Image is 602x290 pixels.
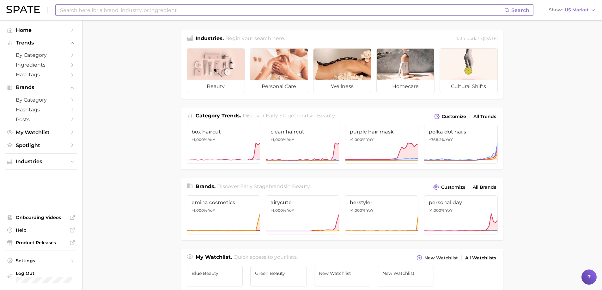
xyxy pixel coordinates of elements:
[217,183,311,189] span: Discover Early Stage brands in .
[192,199,256,205] span: emina cosmetics
[16,107,66,113] span: Hashtags
[266,195,339,234] a: airycute>1,000% YoY
[5,25,77,35] a: Home
[345,125,419,164] a: purple hair mask>1,000% YoY
[16,72,66,78] span: Hashtags
[192,129,256,135] span: box haircut
[208,137,215,142] span: YoY
[266,125,339,164] a: clean haircut>1,000% YoY
[429,129,493,135] span: polka dot nails
[5,50,77,60] a: by Category
[432,112,467,121] button: Customize
[429,199,493,205] span: personal day
[376,48,435,93] a: homecare
[429,137,445,142] span: +768.2%
[187,80,245,93] span: beauty
[441,185,465,190] span: Customize
[319,271,366,276] span: New Watchlist
[429,208,444,213] span: >1,000%
[549,8,563,12] span: Show
[445,208,453,213] span: YoY
[5,238,77,247] a: Product Releases
[5,213,77,222] a: Onboarding Videos
[345,195,419,234] a: herstyler>1,000% YoY
[471,183,498,192] a: All Brands
[350,208,365,213] span: >1,000%
[16,97,66,103] span: by Category
[16,240,66,246] span: Product Releases
[271,137,286,142] span: >1,000%
[317,113,335,119] span: beauty
[5,70,77,80] a: Hashtags
[16,270,75,276] span: Log Out
[287,137,294,142] span: YoY
[16,258,66,263] span: Settings
[196,35,224,43] h1: Industries.
[250,48,308,93] a: personal care
[196,183,216,189] span: Brands .
[446,137,453,142] span: YoY
[243,113,336,119] span: Discover Early Stage trends in .
[271,208,286,213] span: >1,000%
[473,114,496,119] span: All Trends
[250,266,307,287] a: Green Beauty
[382,271,429,276] span: New Watchlist
[292,183,310,189] span: beauty
[16,85,66,90] span: Brands
[5,157,77,166] button: Industries
[187,195,260,234] a: emina cosmetics>1,000% YoY
[196,253,232,262] h1: My Watchlist.
[187,48,245,93] a: beauty
[547,6,597,14] button: ShowUS Market
[378,266,434,287] a: New Watchlist
[5,269,77,285] a: Log out. Currently logged in with e-mail roberto.gil@givaudan.com.
[255,271,302,276] span: Green Beauty
[350,137,365,142] span: >1,000%
[234,253,298,262] h2: Quick access to your lists.
[511,7,529,13] span: Search
[16,52,66,58] span: by Category
[187,266,243,287] a: Blue Beauty
[565,8,589,12] span: US Market
[5,225,77,235] a: Help
[271,199,335,205] span: airycute
[16,62,66,68] span: Ingredients
[424,255,458,261] span: New Watchlist
[208,208,215,213] span: YoY
[473,185,496,190] span: All Brands
[454,35,498,43] div: Data update: [DATE]
[16,215,66,220] span: Onboarding Videos
[464,254,498,262] a: All Watchlists
[442,114,466,119] span: Customize
[313,48,371,93] a: wellness
[5,115,77,124] a: Posts
[187,125,260,164] a: box haircut>1,000% YoY
[5,127,77,137] a: My Watchlist
[5,105,77,115] a: Hashtags
[424,195,498,234] a: personal day>1,000% YoY
[440,80,497,93] span: cultural shifts
[192,208,207,213] span: >1,000%
[16,40,66,46] span: Trends
[271,129,335,135] span: clean haircut
[16,142,66,148] span: Spotlight
[16,159,66,164] span: Industries
[5,38,77,48] button: Trends
[432,183,467,192] button: Customize
[350,199,414,205] span: herstyler
[350,129,414,135] span: purple hair mask
[5,60,77,70] a: Ingredients
[415,253,459,262] button: New Watchlist
[250,80,308,93] span: personal care
[366,208,374,213] span: YoY
[377,80,434,93] span: homecare
[192,137,207,142] span: >1,000%
[465,255,496,261] span: All Watchlists
[16,27,66,33] span: Home
[5,83,77,92] button: Brands
[472,112,498,121] a: All Trends
[16,227,66,233] span: Help
[16,129,66,135] span: My Watchlist
[287,208,294,213] span: YoY
[5,256,77,265] a: Settings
